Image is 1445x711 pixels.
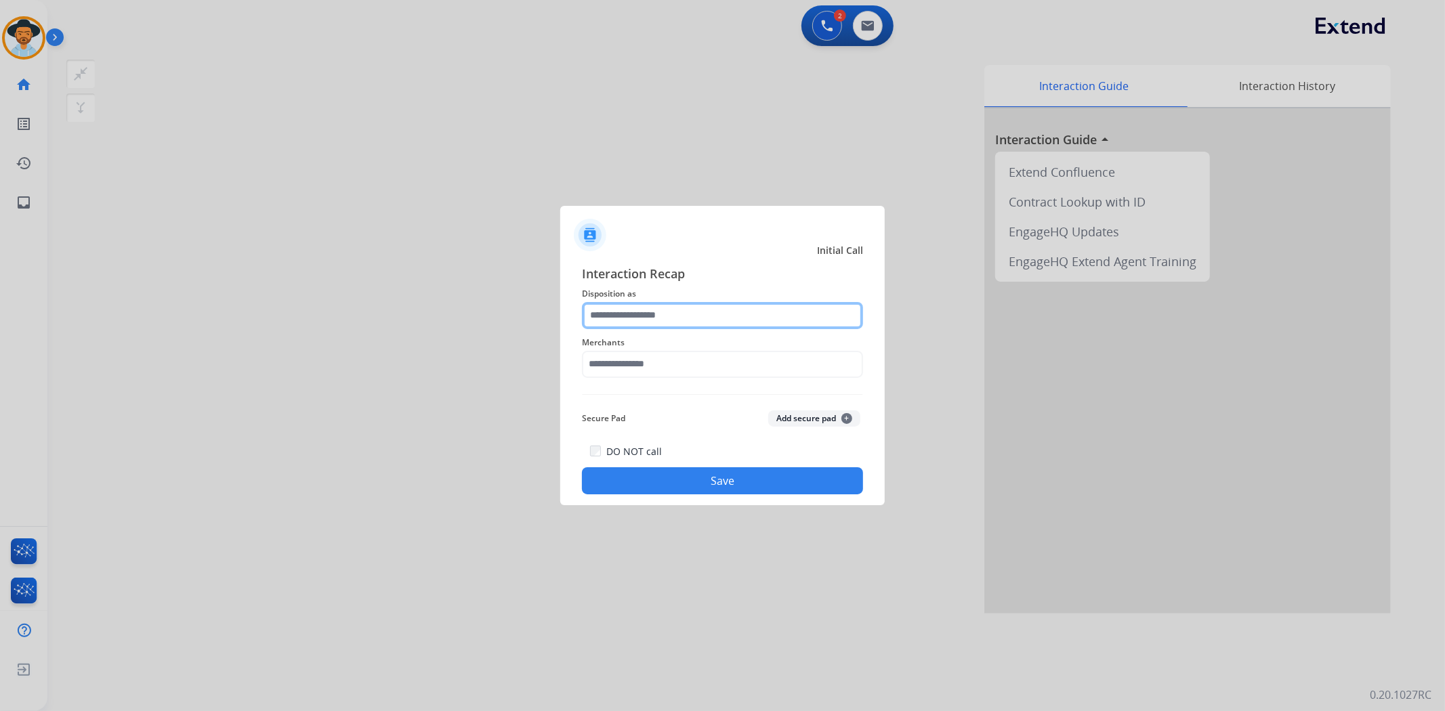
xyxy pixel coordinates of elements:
[582,467,863,494] button: Save
[582,286,863,302] span: Disposition as
[582,410,625,427] span: Secure Pad
[582,335,863,351] span: Merchants
[1370,687,1431,703] p: 0.20.1027RC
[841,413,852,424] span: +
[582,394,863,395] img: contact-recap-line.svg
[768,410,860,427] button: Add secure pad+
[817,244,863,257] span: Initial Call
[574,219,606,251] img: contactIcon
[582,264,863,286] span: Interaction Recap
[606,445,662,458] label: DO NOT call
